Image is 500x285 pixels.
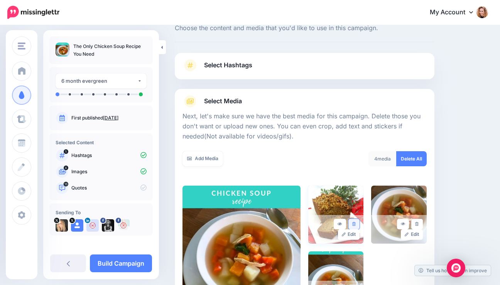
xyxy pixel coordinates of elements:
a: My Account [422,3,488,22]
a: Select Hashtags [182,59,427,79]
button: 6 month evergreen [56,73,147,89]
span: Select Media [204,96,242,106]
span: 4 [374,156,377,162]
span: 1 [64,149,68,154]
p: The Only Chicken Soup Recipe You Need [73,43,147,58]
img: 164360678_274091170792143_1461304129406663122_n-bsa154499.jpg [117,219,130,232]
div: media [368,151,397,166]
a: Edit [401,229,423,240]
img: user_default_image.png [86,219,99,232]
p: Hashtags [71,152,147,159]
a: Delete All [396,151,427,166]
span: Select Hashtags [204,60,252,70]
a: Add Media [182,151,223,166]
div: 6 month evergreen [61,77,137,85]
p: First published [71,114,147,121]
a: Edit [338,229,360,240]
img: menu.png [18,43,25,49]
span: 4 [64,166,68,170]
p: Next, let's make sure we have the best media for this campaign. Delete those you don't want or up... [182,111,427,142]
img: VkqFBHNp-19395.jpg [56,219,68,232]
p: Quotes [71,184,147,191]
span: Choose the content and media that you'd like to use in this campaign. [175,23,434,33]
h4: Selected Content [56,140,147,145]
img: 0f95d5d6127bbb49f88960ec41be57e3_thumb.jpg [56,43,69,56]
img: 22554736_1844689962225205_3447992235711513804_n-bsa28615.jpg [102,219,114,232]
img: Missinglettr [7,6,59,19]
a: [DATE] [103,115,118,121]
img: e94fe61265e1ce10011aed5813b8cfdd_large.jpg [308,186,363,244]
img: bb3eff3c0c3ccdff2731d2b74deaea85_large.jpg [371,186,426,244]
h4: Sending To [56,210,147,215]
img: user_default_image.png [71,219,83,232]
p: Images [71,168,147,175]
span: 13 [64,182,68,186]
a: Select Media [182,95,427,108]
div: Open Intercom Messenger [447,259,465,277]
a: Tell us how we can improve [415,265,491,276]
